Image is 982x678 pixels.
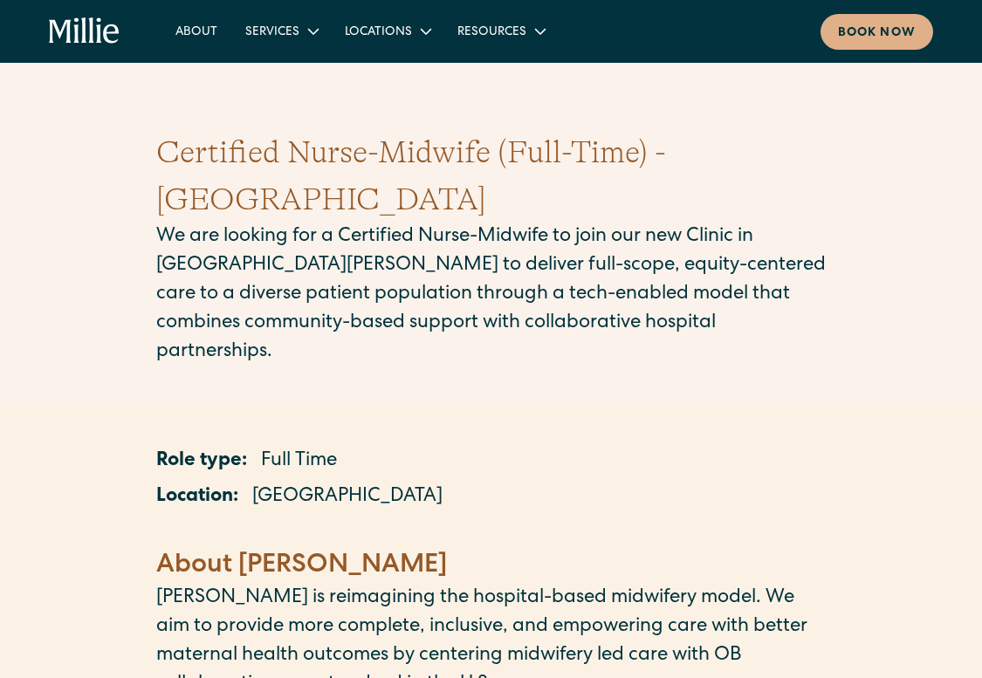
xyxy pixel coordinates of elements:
p: [GEOGRAPHIC_DATA] [252,483,443,512]
p: Full Time [261,448,337,476]
a: home [49,17,119,45]
div: Resources [443,17,558,45]
p: Role type: [156,448,247,476]
div: Services [245,24,299,42]
a: About [161,17,231,45]
div: Book now [838,24,916,43]
p: ‍ [156,519,827,548]
strong: About [PERSON_NAME] [156,553,447,579]
div: Services [231,17,331,45]
div: Locations [345,24,412,42]
div: Locations [331,17,443,45]
div: Resources [457,24,526,42]
p: We are looking for a Certified Nurse-Midwife to join our new Clinic in [GEOGRAPHIC_DATA][PERSON_N... [156,223,827,367]
h1: Certified Nurse-Midwife (Full-Time) - [GEOGRAPHIC_DATA] [156,129,827,223]
a: Book now [821,14,933,50]
p: Location: [156,483,238,512]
